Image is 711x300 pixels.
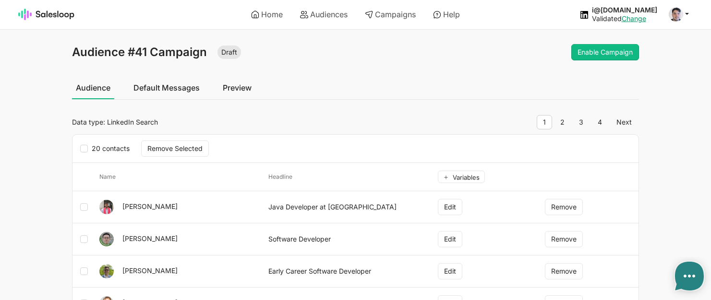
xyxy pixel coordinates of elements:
[438,171,485,183] button: Variables
[18,9,75,20] img: Salesloop
[438,231,462,247] button: Edit
[141,140,209,157] button: Remove Selected
[545,231,583,247] button: Remove
[72,118,349,127] p: Data type: LinkedIn Search
[72,76,114,100] a: Audience
[358,6,422,23] a: Campaigns
[130,76,204,100] a: Default Messages
[293,6,354,23] a: Audiences
[265,162,434,191] th: headline
[592,6,657,14] div: i@[DOMAIN_NAME]
[554,115,571,129] a: 2
[592,14,657,23] div: Validated
[573,115,590,129] a: 3
[122,234,178,242] a: [PERSON_NAME]
[122,266,178,275] a: [PERSON_NAME]
[438,199,462,215] button: Edit
[438,263,462,279] button: Edit
[265,255,434,287] td: Early Career Software Developer
[622,14,646,23] a: Change
[265,191,434,223] td: Java Developer at [GEOGRAPHIC_DATA]
[453,173,480,181] span: Variables
[426,6,467,23] a: Help
[219,76,255,100] a: Preview
[80,142,135,155] label: 20 contacts
[537,115,552,129] span: 1
[244,6,289,23] a: Home
[72,46,245,59] h1: Audience #41 Campaign
[571,44,639,60] button: Enable Campaign
[610,115,638,129] a: Next
[265,223,434,255] td: Software Developer
[217,46,241,59] span: Draft
[96,162,264,191] th: name
[591,115,608,129] a: 4
[545,263,583,279] button: Remove
[545,199,583,215] button: Remove
[122,202,178,210] a: [PERSON_NAME]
